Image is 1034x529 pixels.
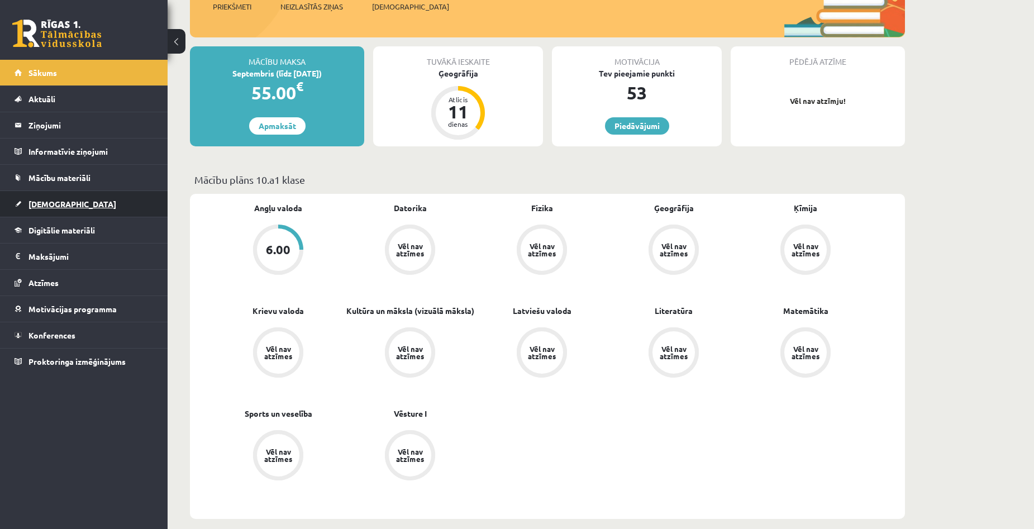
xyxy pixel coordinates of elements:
[28,112,154,138] legend: Ziņojumi
[373,46,543,68] div: Tuvākā ieskaite
[394,202,427,214] a: Datorika
[15,112,154,138] a: Ziņojumi
[266,244,290,256] div: 6.00
[658,242,689,257] div: Vēl nav atzīmes
[394,408,427,420] a: Vēsture I
[608,225,740,277] a: Vēl nav atzīmes
[344,430,476,483] a: Vēl nav atzīmes
[15,244,154,269] a: Maksājumi
[346,305,474,317] a: Kultūra un māksla (vizuālā māksla)
[15,86,154,112] a: Aktuāli
[15,165,154,190] a: Mācību materiāli
[736,96,899,107] p: Vēl nav atzīmju!
[15,349,154,374] a: Proktoringa izmēģinājums
[394,242,426,257] div: Vēl nav atzīmes
[15,270,154,296] a: Atzīmes
[212,225,344,277] a: 6.00
[190,79,364,106] div: 55.00
[654,202,694,214] a: Ģeogrāfija
[441,121,475,127] div: dienas
[212,327,344,380] a: Vēl nav atzīmes
[28,278,59,288] span: Atzīmes
[344,327,476,380] a: Vēl nav atzīmes
[373,68,543,79] div: Ģeogrāfija
[790,345,821,360] div: Vēl nav atzīmes
[28,94,55,104] span: Aktuāli
[28,199,116,209] span: [DEMOGRAPHIC_DATA]
[513,305,571,317] a: Latviešu valoda
[476,225,608,277] a: Vēl nav atzīmes
[245,408,312,420] a: Sports un veselība
[28,139,154,164] legend: Informatīvie ziņojumi
[190,46,364,68] div: Mācību maksa
[296,78,303,94] span: €
[15,322,154,348] a: Konferences
[783,305,828,317] a: Matemātika
[254,202,302,214] a: Angļu valoda
[731,46,905,68] div: Pēdējā atzīme
[194,172,900,187] p: Mācību plāns 10.a1 klase
[12,20,102,47] a: Rīgas 1. Tālmācības vidusskola
[526,242,557,257] div: Vēl nav atzīmes
[15,191,154,217] a: [DEMOGRAPHIC_DATA]
[280,1,343,12] span: Neizlasītās ziņas
[263,345,294,360] div: Vēl nav atzīmes
[790,242,821,257] div: Vēl nav atzīmes
[740,327,871,380] a: Vēl nav atzīmes
[526,345,557,360] div: Vēl nav atzīmes
[552,46,722,68] div: Motivācija
[394,345,426,360] div: Vēl nav atzīmes
[252,305,304,317] a: Krievu valoda
[372,1,449,12] span: [DEMOGRAPHIC_DATA]
[28,68,57,78] span: Sākums
[608,327,740,380] a: Vēl nav atzīmes
[15,139,154,164] a: Informatīvie ziņojumi
[552,68,722,79] div: Tev pieejamie punkti
[552,79,722,106] div: 53
[394,448,426,463] div: Vēl nav atzīmes
[441,103,475,121] div: 11
[212,430,344,483] a: Vēl nav atzīmes
[794,202,817,214] a: Ķīmija
[740,225,871,277] a: Vēl nav atzīmes
[15,217,154,243] a: Digitālie materiāli
[531,202,553,214] a: Fizika
[213,1,251,12] span: Priekšmeti
[15,296,154,322] a: Motivācijas programma
[15,60,154,85] a: Sākums
[441,96,475,103] div: Atlicis
[28,225,95,235] span: Digitālie materiāli
[190,68,364,79] div: Septembris (līdz [DATE])
[605,117,669,135] a: Piedāvājumi
[344,225,476,277] a: Vēl nav atzīmes
[476,327,608,380] a: Vēl nav atzīmes
[263,448,294,463] div: Vēl nav atzīmes
[28,304,117,314] span: Motivācijas programma
[28,356,126,366] span: Proktoringa izmēģinājums
[658,345,689,360] div: Vēl nav atzīmes
[28,330,75,340] span: Konferences
[373,68,543,141] a: Ģeogrāfija Atlicis 11 dienas
[28,173,90,183] span: Mācību materiāli
[655,305,693,317] a: Literatūra
[249,117,306,135] a: Apmaksāt
[28,244,154,269] legend: Maksājumi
